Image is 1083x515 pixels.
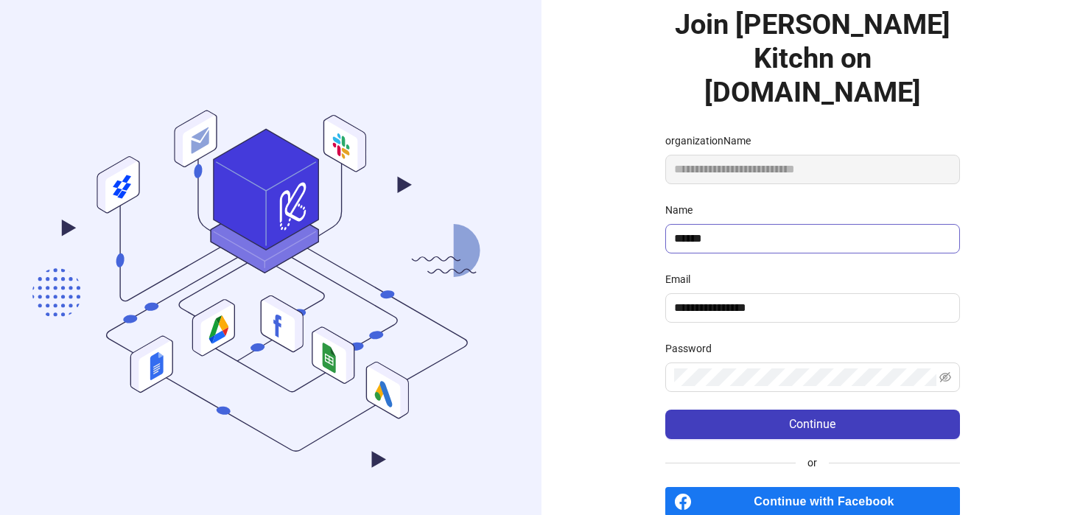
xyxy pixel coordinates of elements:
span: or [796,455,829,471]
input: Name [674,230,948,248]
label: organizationName [665,133,760,149]
label: Password [665,340,721,357]
span: Continue [789,418,835,431]
h1: Join [PERSON_NAME] Kitchn on [DOMAIN_NAME] [665,7,960,109]
span: eye-invisible [939,371,951,383]
label: Email [665,271,700,287]
label: Name [665,202,702,218]
input: Email [674,299,948,317]
button: Continue [665,410,960,439]
input: Password [674,368,936,386]
input: organizationName [665,155,960,184]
